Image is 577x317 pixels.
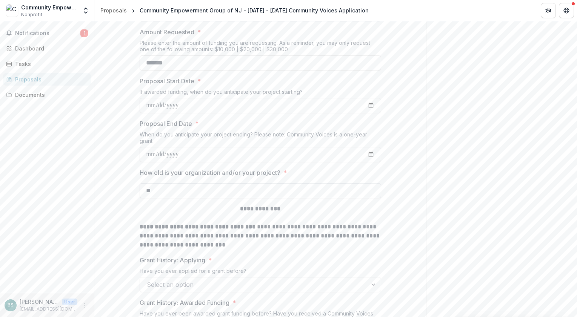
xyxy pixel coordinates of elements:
[140,131,381,147] div: When do you anticipate your project ending? Please note: Community Voices is a one-year grant.
[140,168,280,177] p: How old is your organization and/or your project?
[8,303,14,308] div: Byheijja Sabree
[3,73,91,86] a: Proposals
[3,58,91,70] a: Tasks
[3,89,91,101] a: Documents
[140,40,381,55] div: Please enter the amount of funding you are requesting. As a reminder, you may only request one of...
[100,6,127,14] div: Proposals
[20,306,77,312] p: [EMAIL_ADDRESS][DOMAIN_NAME]
[15,75,85,83] div: Proposals
[3,27,91,39] button: Notifications1
[6,5,18,17] img: Community Empowerment Group of NJ
[140,256,205,265] p: Grant History: Applying
[15,44,85,52] div: Dashboard
[3,42,91,55] a: Dashboard
[559,3,574,18] button: Get Help
[21,11,42,18] span: Nonprofit
[80,301,89,310] button: More
[541,3,556,18] button: Partners
[80,29,88,37] span: 1
[140,119,192,128] p: Proposal End Date
[140,268,381,277] div: Have you ever applied for a grant before?
[140,77,194,86] p: Proposal Start Date
[15,30,80,37] span: Notifications
[62,299,77,305] p: User
[15,91,85,99] div: Documents
[97,5,372,16] nav: breadcrumb
[140,89,381,98] div: If awarded funding, when do you anticipate your project starting?
[20,298,59,306] p: [PERSON_NAME]
[15,60,85,68] div: Tasks
[140,28,194,37] p: Amount Requested
[140,298,229,307] p: Grant History: Awarded Funding
[80,3,91,18] button: Open entity switcher
[97,5,130,16] a: Proposals
[21,3,77,11] div: Community Empowerment Group of [GEOGRAPHIC_DATA]
[140,6,369,14] div: Community Empowerment Group of NJ - [DATE] - [DATE] Community Voices Application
